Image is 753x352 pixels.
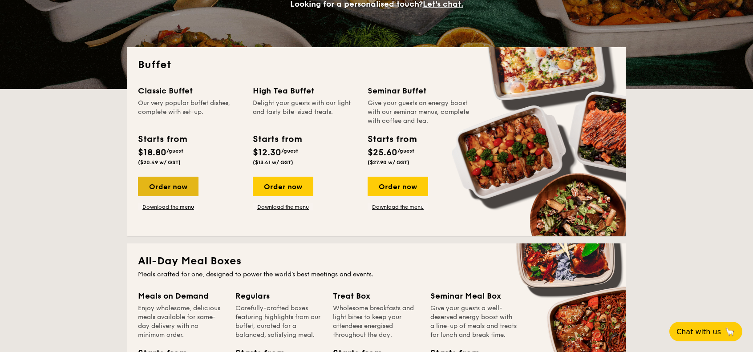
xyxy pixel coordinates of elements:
[253,203,313,210] a: Download the menu
[138,270,615,279] div: Meals crafted for one, designed to power the world's best meetings and events.
[368,85,472,97] div: Seminar Buffet
[235,304,322,340] div: Carefully-crafted boxes featuring highlights from our buffet, curated for a balanced, satisfying ...
[138,254,615,268] h2: All-Day Meal Boxes
[138,290,225,302] div: Meals on Demand
[368,203,428,210] a: Download the menu
[368,99,472,125] div: Give your guests an energy boost with our seminar menus, complete with coffee and tea.
[333,304,420,340] div: Wholesome breakfasts and light bites to keep your attendees energised throughout the day.
[430,304,517,340] div: Give your guests a well-deserved energy boost with a line-up of meals and treats for lunch and br...
[253,85,357,97] div: High Tea Buffet
[138,177,198,196] div: Order now
[138,159,181,166] span: ($20.49 w/ GST)
[138,58,615,72] h2: Buffet
[333,290,420,302] div: Treat Box
[368,159,409,166] span: ($27.90 w/ GST)
[253,99,357,125] div: Delight your guests with our light and tasty bite-sized treats.
[669,322,742,341] button: Chat with us🦙
[138,147,166,158] span: $18.80
[138,99,242,125] div: Our very popular buffet dishes, complete with set-up.
[138,304,225,340] div: Enjoy wholesome, delicious meals available for same-day delivery with no minimum order.
[253,177,313,196] div: Order now
[430,290,517,302] div: Seminar Meal Box
[368,133,416,146] div: Starts from
[166,148,183,154] span: /guest
[138,133,186,146] div: Starts from
[253,159,293,166] span: ($13.41 w/ GST)
[253,133,301,146] div: Starts from
[397,148,414,154] span: /guest
[253,147,281,158] span: $12.30
[138,85,242,97] div: Classic Buffet
[725,327,735,337] span: 🦙
[368,147,397,158] span: $25.60
[676,328,721,336] span: Chat with us
[235,290,322,302] div: Regulars
[138,203,198,210] a: Download the menu
[368,177,428,196] div: Order now
[281,148,298,154] span: /guest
